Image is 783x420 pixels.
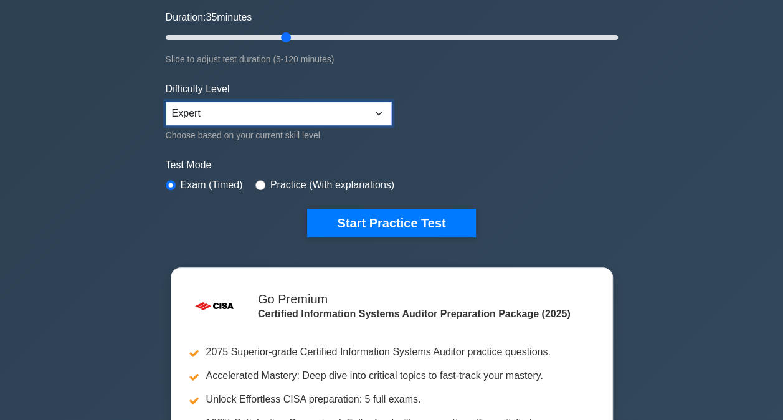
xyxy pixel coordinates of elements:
label: Duration: minutes [166,10,252,25]
span: 35 [206,12,217,22]
button: Start Practice Test [307,209,475,237]
label: Exam (Timed) [181,178,243,193]
label: Practice (With explanations) [270,178,394,193]
div: Slide to adjust test duration (5-120 minutes) [166,52,618,67]
label: Test Mode [166,158,618,173]
label: Difficulty Level [166,82,230,97]
div: Choose based on your current skill level [166,128,392,143]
